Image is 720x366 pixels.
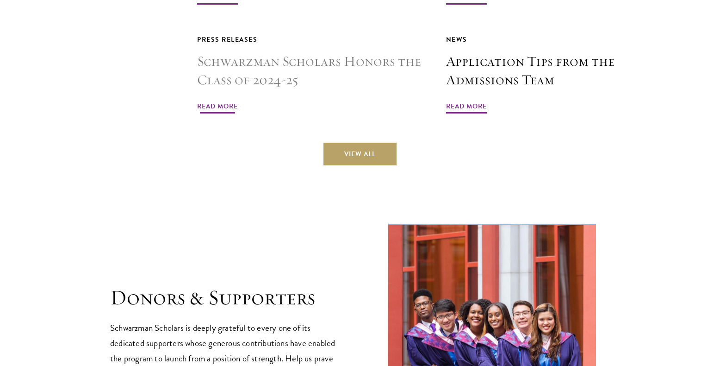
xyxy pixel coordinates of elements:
a: News Application Tips from the Admissions Team Read More [446,34,674,115]
span: Read More [446,101,487,115]
h1: Donors & Supporters [110,285,341,311]
a: Press Releases Schwarzman Scholars Honors the Class of 2024-25 Read More [197,34,425,115]
div: Press Releases [197,34,425,45]
a: View All [323,143,397,165]
h3: Application Tips from the Admissions Team [446,52,674,89]
span: Read More [197,101,238,115]
div: News [446,34,674,45]
h3: Schwarzman Scholars Honors the Class of 2024-25 [197,52,425,89]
